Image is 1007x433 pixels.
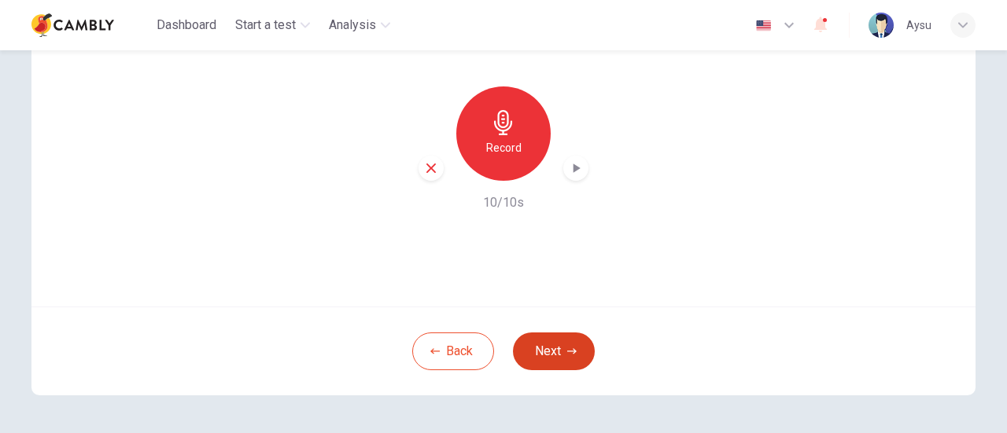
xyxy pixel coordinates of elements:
a: Cambly logo [31,9,150,41]
div: Aysu [906,16,931,35]
button: Back [412,332,494,370]
h6: 10/10s [483,193,524,212]
span: Start a test [235,16,296,35]
img: en [754,20,773,31]
span: Analysis [329,16,376,35]
span: Dashboard [157,16,216,35]
button: Dashboard [150,11,223,39]
button: Record [456,86,551,181]
button: Start a test [229,11,316,39]
button: Analysis [323,11,397,39]
img: Profile picture [869,13,894,38]
img: Cambly logo [31,9,114,41]
button: Next [513,332,595,370]
h6: Record [486,138,522,157]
